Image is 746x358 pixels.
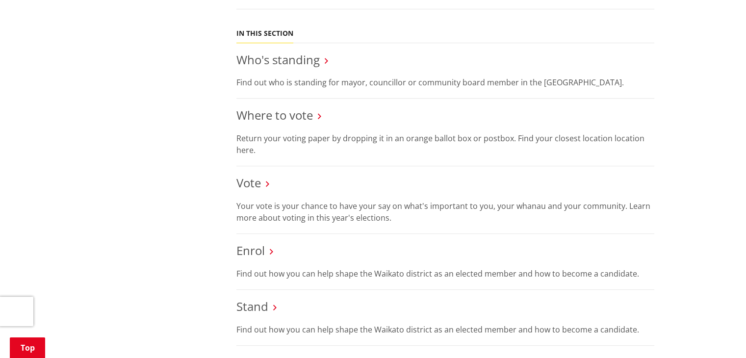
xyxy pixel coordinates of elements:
[236,107,313,123] a: Where to vote
[236,268,654,280] p: Find out how you can help shape the Waikato district as an elected member and how to become a can...
[236,29,293,38] h5: In this section
[236,324,654,335] p: Find out how you can help shape the Waikato district as an elected member and how to become a can...
[236,242,265,258] a: Enrol
[236,77,654,88] p: Find out who is standing for mayor, councillor or community board member in the [GEOGRAPHIC_DATA].
[236,51,320,68] a: Who's standing
[236,298,268,314] a: Stand
[236,132,654,156] p: Return your voting paper by dropping it in an orange ballot box or postbox. Find your closest loc...
[701,317,736,352] iframe: Messenger Launcher
[10,337,45,358] a: Top
[236,175,261,191] a: Vote
[236,200,654,224] p: Your vote is your chance to have your say on what's important to you, your whanau and your commun...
